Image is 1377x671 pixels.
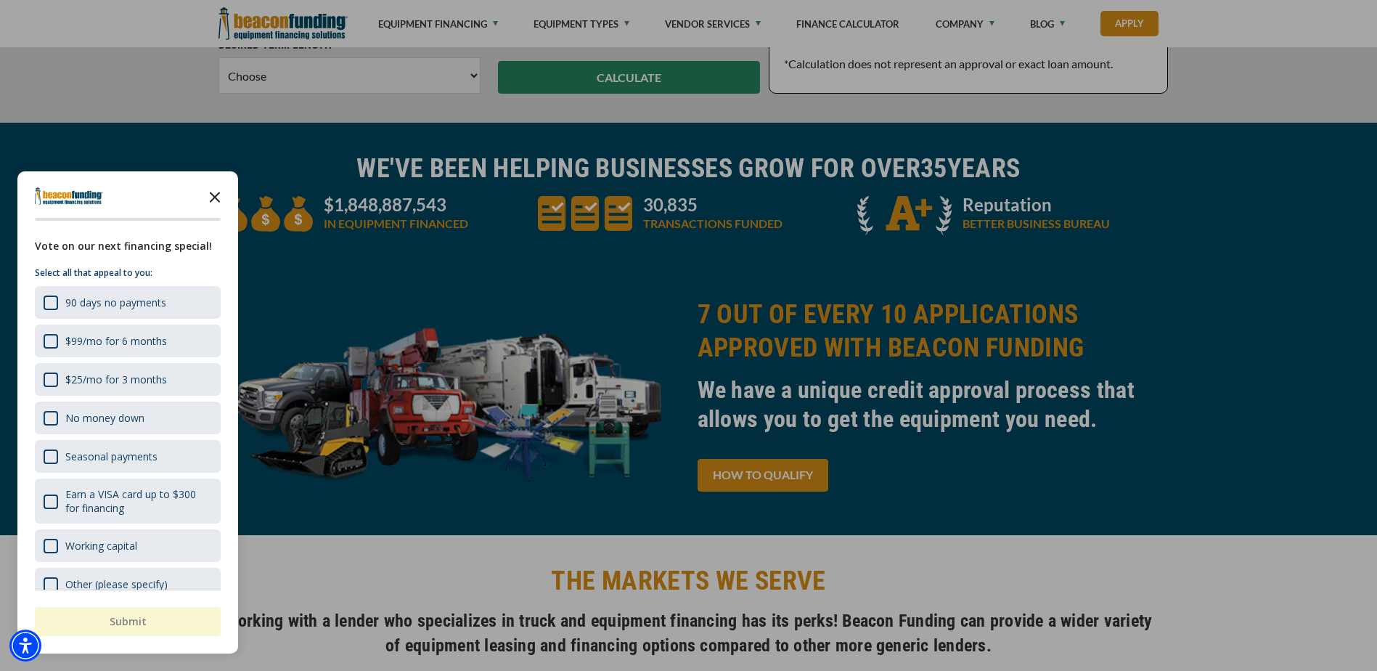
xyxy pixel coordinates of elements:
[35,607,221,636] button: Submit
[65,334,167,348] div: $99/mo for 6 months
[200,182,229,211] button: Close the survey
[35,402,221,434] div: No money down
[65,487,212,515] div: Earn a VISA card up to $300 for financing
[9,630,41,662] div: Accessibility Menu
[65,577,168,591] div: Other (please specify)
[35,568,221,601] div: Other (please specify)
[35,187,103,205] img: Company logo
[35,363,221,396] div: $25/mo for 3 months
[35,479,221,524] div: Earn a VISA card up to $300 for financing
[35,529,221,562] div: Working capital
[65,373,167,386] div: $25/mo for 3 months
[17,171,238,654] div: Survey
[65,296,166,309] div: 90 days no payments
[65,411,144,425] div: No money down
[35,325,221,357] div: $99/mo for 6 months
[65,450,158,463] div: Seasonal payments
[35,286,221,319] div: 90 days no payments
[35,266,221,280] p: Select all that appeal to you:
[35,440,221,473] div: Seasonal payments
[65,539,137,553] div: Working capital
[35,238,221,254] div: Vote on our next financing special!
